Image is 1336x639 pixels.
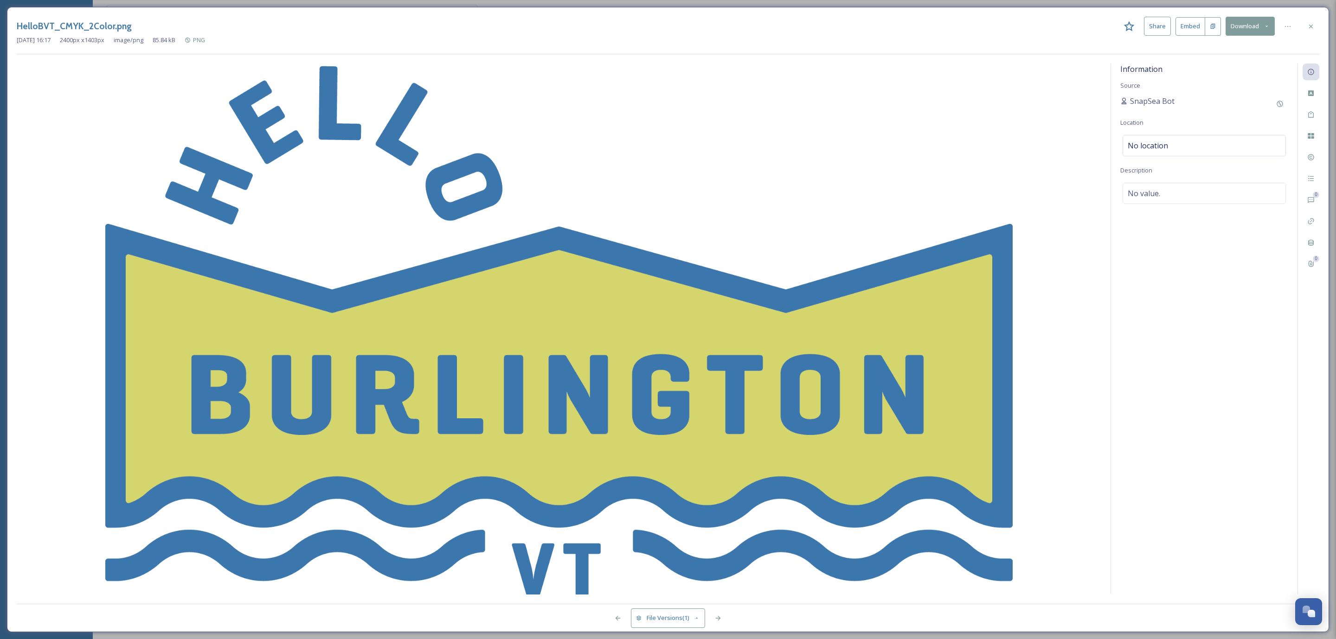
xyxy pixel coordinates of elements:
[1120,166,1152,174] span: Description
[1128,188,1160,199] span: No value.
[17,19,132,33] h3: HelloBVT_CMYK_2Color.png
[60,36,104,45] span: 2400 px x 1403 px
[1313,192,1319,198] div: 0
[1295,598,1322,625] button: Open Chat
[17,36,51,45] span: [DATE] 16:17
[153,36,175,45] span: 85.84 kB
[1120,64,1163,74] span: Information
[1120,81,1140,89] span: Source
[631,608,705,627] button: File Versions(1)
[17,66,1101,596] img: 99869298.png
[1226,17,1275,36] button: Download
[1313,256,1319,262] div: 0
[1120,118,1143,127] span: Location
[1144,17,1171,36] button: Share
[1128,140,1168,151] span: No location
[193,36,205,44] span: PNG
[114,36,143,45] span: image/png
[1175,17,1205,36] button: Embed
[1130,96,1175,107] span: SnapSea Bot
